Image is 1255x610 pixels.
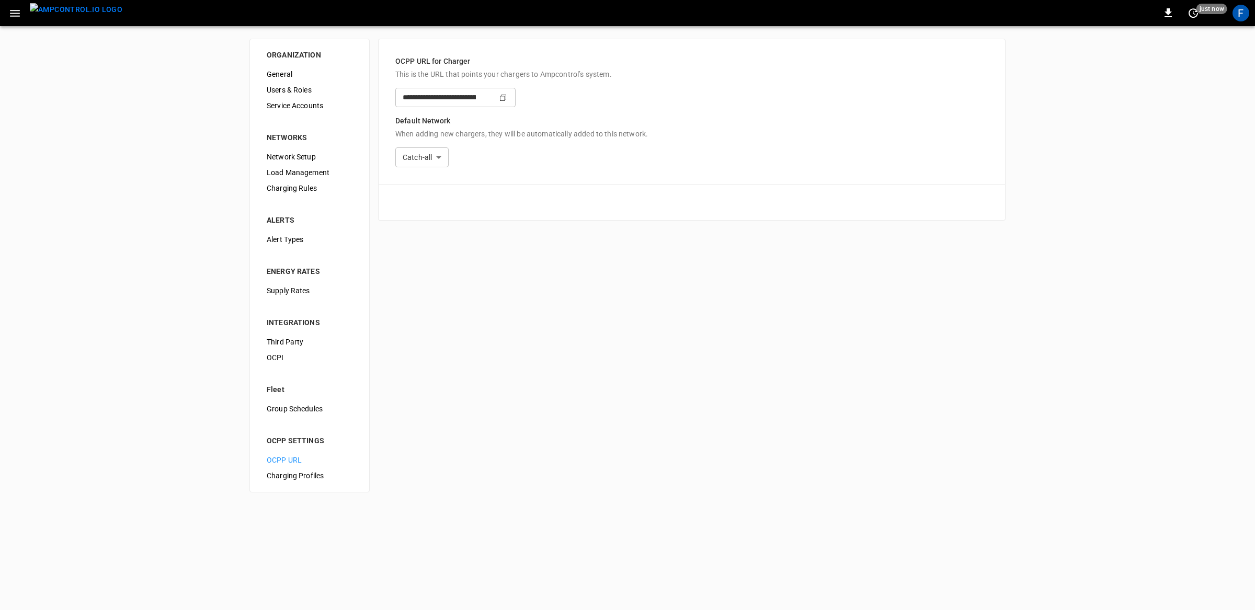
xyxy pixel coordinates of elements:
div: Charging Profiles [258,468,361,484]
div: Alert Types [258,232,361,247]
div: Catch-all [395,147,449,167]
p: This is the URL that points your chargers to Ampcontrol’s system. [395,69,988,79]
span: Group Schedules [267,404,352,415]
span: Network Setup [267,152,352,163]
div: copy [498,92,509,103]
div: Users & Roles [258,82,361,98]
p: When adding new chargers, they will be automatically added to this network. [395,129,988,139]
div: General [258,66,361,82]
span: Alert Types [267,234,352,245]
span: Users & Roles [267,85,352,96]
span: Charging Profiles [267,470,352,481]
div: Charging Rules [258,180,361,196]
div: ENERGY RATES [267,266,352,277]
div: Fleet [267,384,352,395]
div: NETWORKS [267,132,352,143]
button: set refresh interval [1185,5,1202,21]
p: OCPP URL for Charger [395,56,988,67]
div: profile-icon [1233,5,1249,21]
div: OCPI [258,350,361,365]
span: Load Management [267,167,352,178]
span: OCPP URL [267,455,352,466]
div: Network Setup [258,149,361,165]
span: Charging Rules [267,183,352,194]
span: just now [1196,4,1227,14]
div: OCPP SETTINGS [267,435,352,446]
div: Load Management [258,165,361,180]
span: Supply Rates [267,285,352,296]
span: Service Accounts [267,100,352,111]
div: INTEGRATIONS [267,317,352,328]
div: Supply Rates [258,283,361,298]
img: ampcontrol.io logo [30,3,122,16]
span: OCPI [267,352,352,363]
div: OCPP URL [258,452,361,468]
div: Third Party [258,334,361,350]
div: ORGANIZATION [267,50,352,60]
div: Service Accounts [258,98,361,113]
span: Third Party [267,337,352,348]
div: Group Schedules [258,401,361,417]
p: Default Network [395,107,988,126]
div: ALERTS [267,215,352,225]
span: General [267,69,352,80]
